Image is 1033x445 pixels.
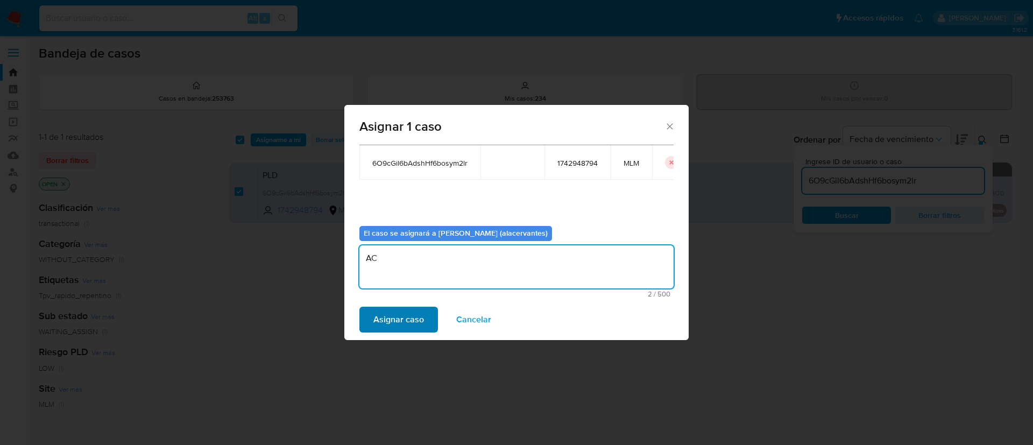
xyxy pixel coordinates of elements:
[442,307,505,333] button: Cancelar
[373,308,424,331] span: Asignar caso
[456,308,491,331] span: Cancelar
[665,156,678,169] button: icon-button
[557,158,598,168] span: 1742948794
[359,307,438,333] button: Asignar caso
[372,158,468,168] span: 6O9cGil6bAdshHf6bosym2lr
[363,291,670,298] span: Máximo 500 caracteres
[344,105,689,340] div: assign-modal
[364,228,548,238] b: El caso se asignará a [PERSON_NAME] (alacervantes)
[664,121,674,131] button: Cerrar ventana
[359,120,664,133] span: Asignar 1 caso
[624,158,639,168] span: MLM
[359,245,674,288] textarea: AC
